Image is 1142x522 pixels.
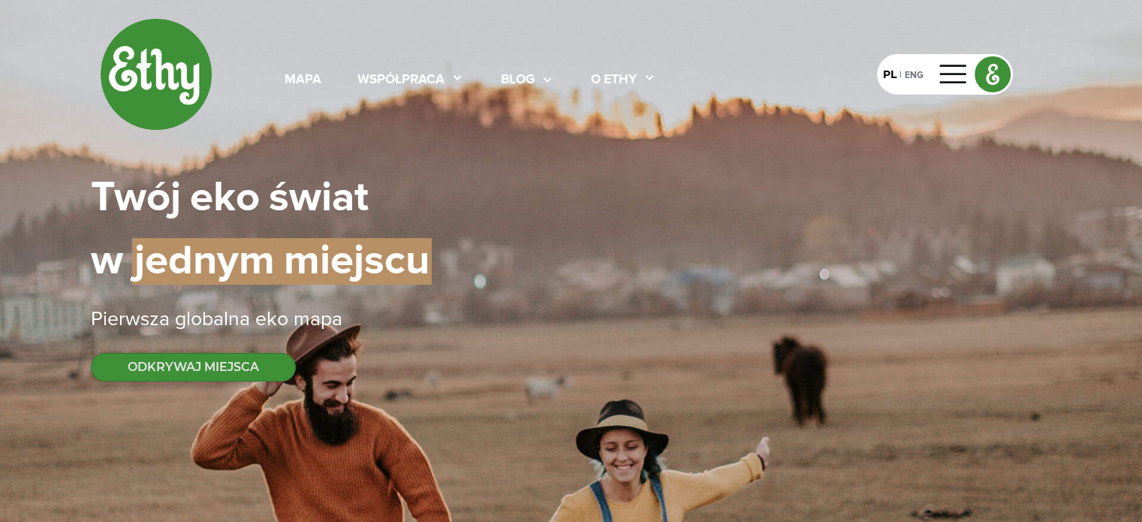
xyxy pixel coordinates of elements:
[591,71,637,90] div: O ethy
[91,353,296,382] button: ODKRYWAJ MIEJSCA
[91,240,123,282] span: w
[905,66,924,83] div: ENG
[357,71,444,90] div: współpraca
[91,177,181,219] span: Twój
[190,177,260,219] span: eko
[260,177,269,219] span: |
[91,305,1052,335] div: Pierwsza globalna eko mapa
[275,238,284,285] span: |
[100,18,212,131] img: ethy-logo
[896,68,905,82] div: |
[975,57,1010,92] img: ethy logo
[883,67,896,83] div: PL
[181,177,190,219] span: |
[284,238,432,285] span: miejscu
[123,240,132,282] span: |
[269,177,369,219] span: świat
[501,71,535,90] div: blog
[132,238,275,285] span: jednym
[285,71,321,90] div: mapa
